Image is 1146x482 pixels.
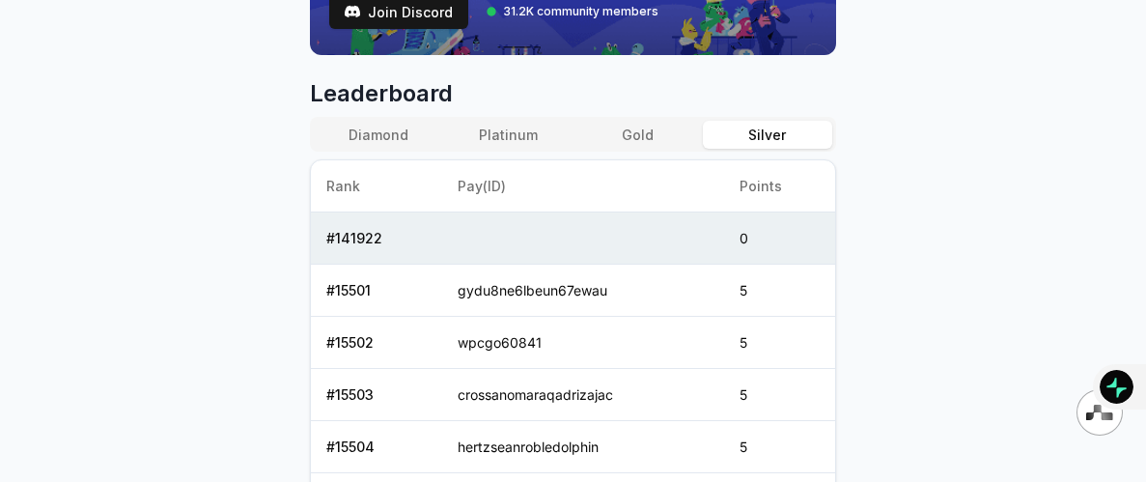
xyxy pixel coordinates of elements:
td: # 15503 [311,369,442,421]
td: 5 [724,421,835,473]
button: Gold [573,121,703,149]
span: Leaderboard [310,78,836,109]
button: Platinum [443,121,573,149]
th: Pay(ID) [442,160,724,213]
td: wpcgo60841 [442,317,724,369]
td: # 15504 [311,421,442,473]
th: Points [724,160,835,213]
th: Rank [311,160,442,213]
td: # 141922 [311,213,442,265]
td: 0 [724,213,835,265]
button: Silver [703,121,832,149]
button: Diamond [314,121,443,149]
td: crossanomaraqadrizajac [442,369,724,421]
td: # 15501 [311,265,442,317]
img: test [345,4,360,19]
td: 5 [724,317,835,369]
td: 5 [724,265,835,317]
img: svg+xml,%3Csvg%20xmlns%3D%22http%3A%2F%2Fwww.w3.org%2F2000%2Fsvg%22%20width%3D%2228%22%20height%3... [1086,405,1113,420]
td: hertzseanrobledolphin [442,421,724,473]
span: 31.2K community members [503,4,658,19]
td: gydu8ne6lbeun67ewau [442,265,724,317]
td: # 15502 [311,317,442,369]
span: Join Discord [368,2,453,22]
td: 5 [724,369,835,421]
